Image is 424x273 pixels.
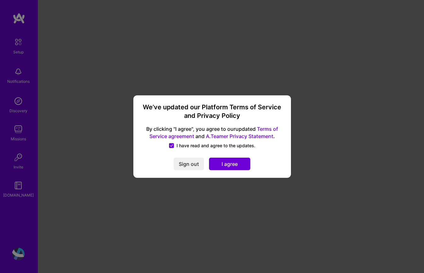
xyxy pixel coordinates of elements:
span: By clicking "I agree", you agree to our updated and . [141,125,283,140]
a: A.Teamer Privacy Statement [206,133,273,139]
a: Terms of Service agreement [149,126,278,139]
span: I have read and agree to the updates. [177,142,255,149]
button: I agree [209,157,250,170]
button: Sign out [174,157,204,170]
h3: We’ve updated our Platform Terms of Service and Privacy Policy [141,103,283,120]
